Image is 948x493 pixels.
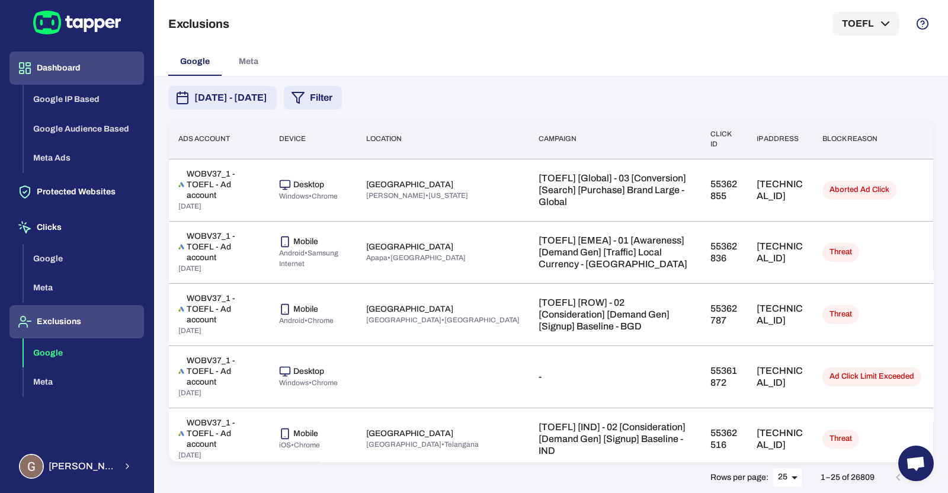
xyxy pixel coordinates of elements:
[9,175,144,209] button: Protected Websites
[773,469,802,486] div: 25
[279,316,334,325] span: Android • Chrome
[9,305,144,338] button: Exclusions
[293,366,324,377] p: Desktop
[539,421,691,457] p: [TOEFL] [IND] - 02 [Consideration] [Demand Gen] [Signup] Baseline - IND
[24,338,144,368] button: Google
[710,427,738,451] p: 55362516
[279,379,338,387] span: Windows • Chrome
[822,185,896,195] span: Aborted Ad Click
[24,347,144,357] a: Google
[24,244,144,274] button: Google
[710,303,738,326] p: 55362787
[710,178,738,202] p: 55362855
[822,247,859,257] span: Threat
[293,428,318,439] p: Mobile
[24,94,144,104] a: Google IP Based
[366,242,453,252] p: [GEOGRAPHIC_DATA]
[821,472,875,483] p: 1–25 of 26809
[832,12,899,36] button: TOEFL
[898,446,934,481] div: Open chat
[822,309,859,319] span: Threat
[529,120,700,159] th: Campaign
[239,56,258,67] span: Meta
[366,180,453,190] p: [GEOGRAPHIC_DATA]
[178,451,201,459] span: [DATE]
[757,241,803,264] p: [TECHNICAL_ID]
[822,434,859,444] span: Threat
[24,123,144,133] a: Google Audience Based
[168,86,277,110] button: [DATE] - [DATE]
[187,231,260,263] p: WOBV37_1 - TOEFL - Ad account
[187,418,260,450] p: WOBV37_1 - TOEFL - Ad account
[357,120,529,159] th: Location
[366,254,466,262] span: Apapa • [GEOGRAPHIC_DATA]
[366,440,479,449] span: [GEOGRAPHIC_DATA] • Telangana
[194,91,267,105] span: [DATE] - [DATE]
[366,316,520,324] span: [GEOGRAPHIC_DATA] • [GEOGRAPHIC_DATA]
[178,202,201,210] span: [DATE]
[284,86,342,110] button: Filter
[9,222,144,232] a: Clicks
[813,120,933,159] th: Block reason
[366,428,453,439] p: [GEOGRAPHIC_DATA]
[178,326,201,335] span: [DATE]
[24,114,144,144] button: Google Audience Based
[539,297,691,332] p: [TOEFL] [ROW] - 02 [Consideration] [Demand Gen] [Signup] Baseline - BGD
[710,241,738,264] p: 55362836
[20,455,43,478] img: Guillaume Lebelle
[710,365,738,389] p: 55361872
[187,169,260,201] p: WOBV37_1 - TOEFL - Ad account
[187,293,260,325] p: WOBV37_1 - TOEFL - Ad account
[9,211,144,244] button: Clicks
[279,441,320,449] span: iOS • Chrome
[757,178,803,202] p: [TECHNICAL_ID]
[747,120,813,159] th: IP address
[270,120,357,159] th: Device
[24,273,144,303] button: Meta
[293,304,318,315] p: Mobile
[539,235,691,270] p: [TOEFL] [EMEA] - 01 [Awareness] [Demand Gen] [Traffic] Local Currency - [GEOGRAPHIC_DATA]
[539,172,691,208] p: [TOEFL] [Global] - 03 [Conversion] [Search] [Purchase] Brand Large - Global
[24,282,144,292] a: Meta
[9,62,144,72] a: Dashboard
[49,460,116,472] span: [PERSON_NAME] Lebelle
[366,191,468,200] span: [PERSON_NAME] • [US_STATE]
[293,236,318,247] p: Mobile
[9,52,144,85] button: Dashboard
[178,264,201,273] span: [DATE]
[24,152,144,162] a: Meta Ads
[168,17,229,31] h5: Exclusions
[279,192,338,200] span: Windows • Chrome
[366,304,453,315] p: [GEOGRAPHIC_DATA]
[293,180,324,190] p: Desktop
[24,367,144,397] button: Meta
[279,249,338,268] span: Android • Samsung Internet
[24,143,144,173] button: Meta Ads
[24,85,144,114] button: Google IP Based
[710,472,768,483] p: Rows per page:
[24,252,144,262] a: Google
[757,365,803,389] p: [TECHNICAL_ID]
[757,427,803,451] p: [TECHNICAL_ID]
[180,56,210,67] span: Google
[9,449,144,484] button: Guillaume Lebelle[PERSON_NAME] Lebelle
[757,303,803,326] p: [TECHNICAL_ID]
[701,120,747,159] th: Click id
[169,120,270,159] th: Ads account
[178,389,201,397] span: [DATE]
[539,371,691,383] p: -
[822,372,921,382] span: Ad Click Limit Exceeded
[24,376,144,386] a: Meta
[9,316,144,326] a: Exclusions
[9,186,144,196] a: Protected Websites
[187,356,260,388] p: WOBV37_1 - TOEFL - Ad account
